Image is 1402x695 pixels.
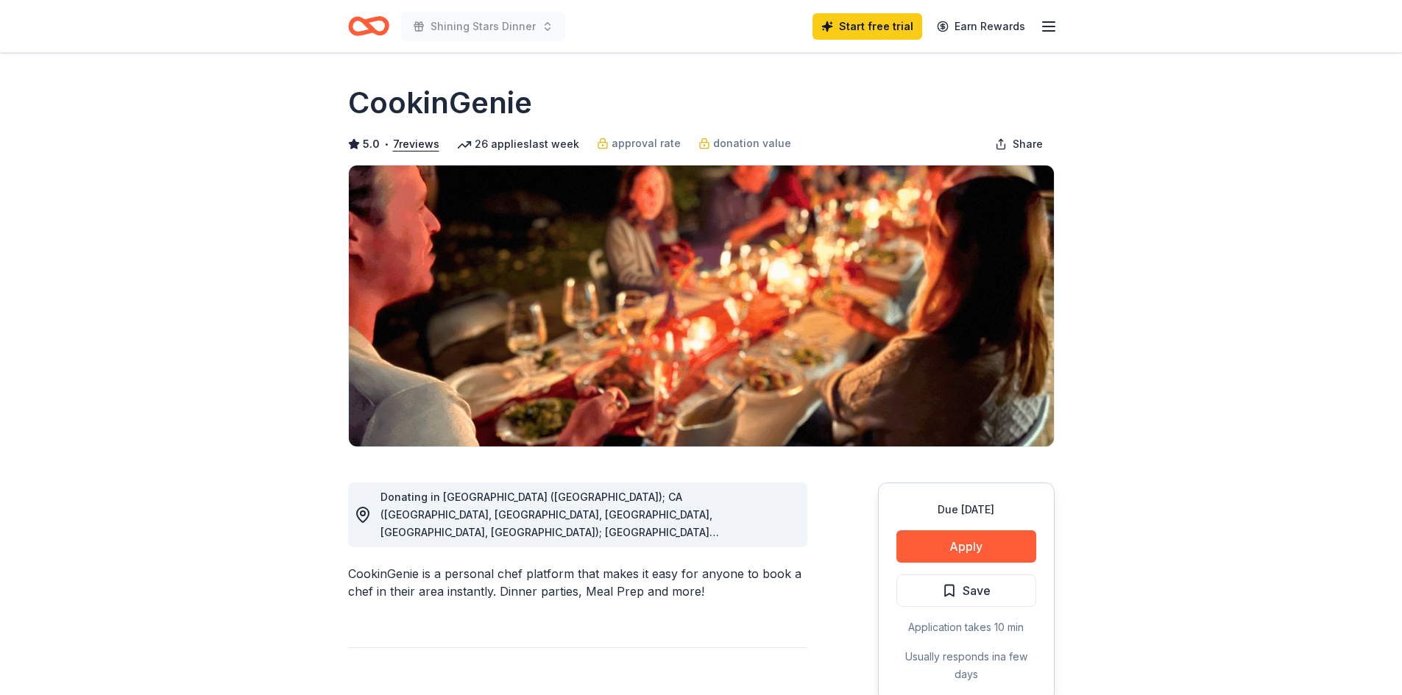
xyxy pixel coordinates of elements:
[896,574,1036,607] button: Save
[612,135,681,152] span: approval rate
[348,565,807,600] div: CookinGenie is a personal chef platform that makes it easy for anyone to book a chef in their are...
[928,13,1034,40] a: Earn Rewards
[698,135,791,152] a: donation value
[393,135,439,153] button: 7reviews
[431,18,536,35] span: Shining Stars Dinner
[348,9,389,43] a: Home
[896,648,1036,683] div: Usually responds in a few days
[896,530,1036,563] button: Apply
[401,12,565,41] button: Shining Stars Dinner
[597,135,681,152] a: approval rate
[457,135,579,153] div: 26 applies last week
[812,13,922,40] a: Start free trial
[383,138,389,150] span: •
[713,135,791,152] span: donation value
[1013,135,1043,153] span: Share
[348,82,532,124] h1: CookinGenie
[349,165,1054,446] img: Image for CookinGenie
[963,581,991,600] span: Save
[363,135,380,153] span: 5.0
[983,129,1055,159] button: Share
[896,501,1036,518] div: Due [DATE]
[896,619,1036,636] div: Application takes 10 min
